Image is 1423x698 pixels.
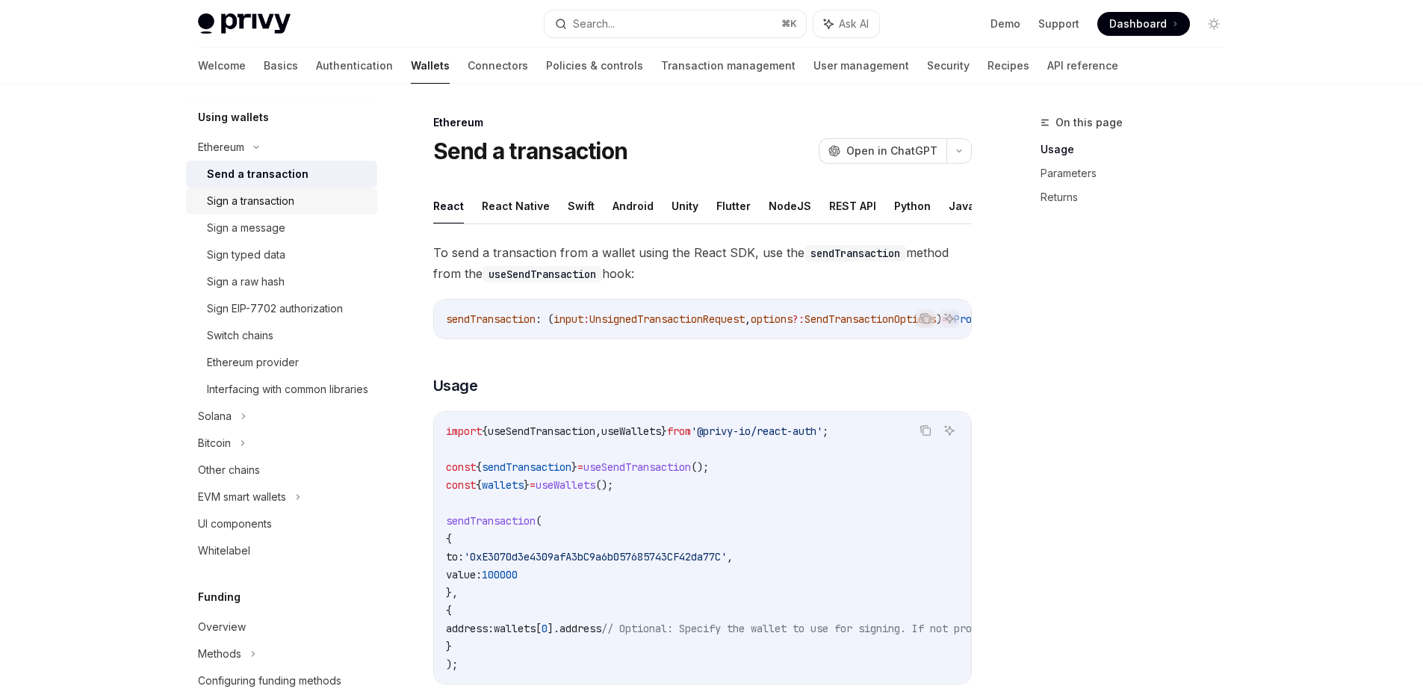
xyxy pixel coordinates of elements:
a: Connectors [468,48,528,84]
div: Switch chains [207,327,273,345]
span: { [476,478,482,492]
span: address: [446,622,494,635]
code: sendTransaction [804,245,906,262]
button: Copy the contents from the code block [916,309,935,328]
div: Interfacing with common libraries [207,380,368,398]
a: Ethereum provider [186,349,377,376]
a: Other chains [186,457,377,484]
span: , [595,424,601,438]
span: = [577,460,583,474]
a: Sign EIP-7702 authorization [186,295,377,322]
span: const [446,478,476,492]
div: Search... [573,15,615,33]
a: Usage [1041,138,1238,161]
span: import [446,424,482,438]
span: useSendTransaction [488,424,595,438]
div: UI components [198,515,272,533]
div: EVM smart wallets [198,488,286,506]
h1: Send a transaction [433,138,628,164]
div: Ethereum provider [207,353,299,371]
span: ?: [793,312,804,326]
div: Ethereum [198,138,244,156]
button: Android [613,188,654,223]
a: Interfacing with common libraries [186,376,377,403]
span: Open in ChatGPT [846,143,937,158]
div: Sign a message [207,219,285,237]
span: , [745,312,751,326]
span: { [476,460,482,474]
span: On this page [1055,114,1123,132]
button: REST API [829,188,876,223]
div: Bitcoin [198,434,231,452]
span: (); [691,460,709,474]
a: Sign a raw hash [186,268,377,295]
span: Dashboard [1109,16,1167,31]
a: Switch chains [186,322,377,349]
button: Open in ChatGPT [819,138,946,164]
div: Send a transaction [207,165,309,183]
span: }, [446,586,458,599]
div: Sign typed data [207,246,285,264]
a: Wallets [411,48,450,84]
div: Sign EIP-7702 authorization [207,300,343,318]
a: Authentication [316,48,393,84]
button: Search...⌘K [545,10,806,37]
div: Other chains [198,461,260,479]
button: Flutter [716,188,751,223]
span: ; [822,424,828,438]
a: API reference [1047,48,1118,84]
a: UI components [186,510,377,537]
span: { [446,532,452,546]
span: { [482,424,488,438]
div: Ethereum [433,115,972,130]
span: Usage [433,375,478,396]
span: 100000 [482,568,518,581]
span: sendTransaction [446,312,536,326]
span: sendTransaction [446,514,536,528]
span: '0xE3070d3e4309afA3bC9a6b057685743CF42da77C' [464,550,727,563]
a: Send a transaction [186,161,377,188]
button: NodeJS [769,188,811,223]
button: Java [949,188,975,223]
span: address [559,622,601,635]
span: const [446,460,476,474]
span: [ [536,622,542,635]
img: light logo [198,13,291,34]
span: useWallets [536,478,595,492]
a: Support [1038,16,1079,31]
span: , [727,550,733,563]
span: { [446,604,452,617]
span: UnsignedTransactionRequest [589,312,745,326]
a: Welcome [198,48,246,84]
button: Copy the contents from the code block [916,421,935,440]
span: value: [446,568,482,581]
a: Policies & controls [546,48,643,84]
button: Swift [568,188,595,223]
code: useSendTransaction [483,266,602,282]
span: useWallets [601,424,661,438]
button: Toggle dark mode [1202,12,1226,36]
span: '@privy-io/react-auth' [691,424,822,438]
span: // Optional: Specify the wallet to use for signing. If not provided, the first wallet will be used. [601,622,1193,635]
h5: Funding [198,588,241,606]
span: } [661,424,667,438]
button: Ask AI [940,421,959,440]
a: Dashboard [1097,12,1190,36]
a: Sign typed data [186,241,377,268]
div: Configuring funding methods [198,672,341,690]
a: Recipes [988,48,1029,84]
span: from [667,424,691,438]
span: to: [446,550,464,563]
a: Security [927,48,970,84]
button: React [433,188,464,223]
a: Transaction management [661,48,796,84]
button: Python [894,188,931,223]
a: Configuring funding methods [186,667,377,694]
h5: Using wallets [198,108,269,126]
span: (); [595,478,613,492]
button: Unity [672,188,698,223]
span: Ask AI [839,16,869,31]
span: ⌘ K [781,18,797,30]
span: } [446,640,452,653]
span: input [554,312,583,326]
